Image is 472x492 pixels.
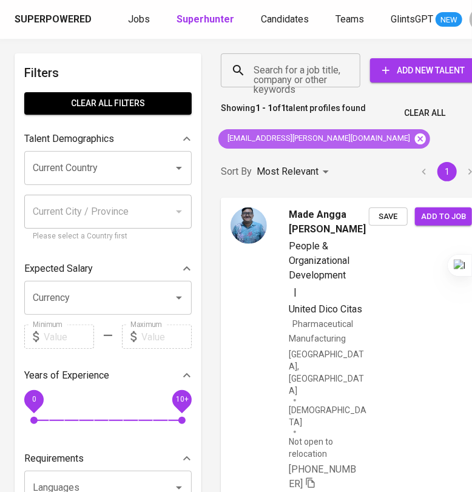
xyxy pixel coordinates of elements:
[289,436,369,460] p: Not open to relocation
[221,102,366,124] p: Showing of talent profiles found
[261,13,309,25] span: Candidates
[221,164,252,179] p: Sort By
[34,96,182,111] span: Clear All filters
[335,13,364,25] span: Teams
[335,12,366,27] a: Teams
[281,103,286,113] b: 1
[261,12,311,27] a: Candidates
[177,12,237,27] a: Superhunter
[289,207,369,237] span: Made Angga [PERSON_NAME]
[289,463,356,490] span: [PHONE_NUMBER]
[24,451,84,466] p: Requirements
[24,261,93,276] p: Expected Salary
[415,207,472,226] button: Add to job
[177,13,234,25] b: Superhunter
[175,396,188,404] span: 10+
[24,92,192,115] button: Clear All filters
[391,12,462,27] a: GlintsGPT NEW
[436,14,462,26] span: NEW
[128,12,152,27] a: Jobs
[24,363,192,388] div: Years of Experience
[375,210,402,224] span: Save
[421,210,466,224] span: Add to job
[289,319,353,343] span: Pharmaceutical Manufacturing
[32,396,36,404] span: 0
[294,285,297,300] span: |
[369,207,408,226] button: Save
[404,106,445,121] span: Clear All
[24,257,192,281] div: Expected Salary
[289,348,369,397] div: [GEOGRAPHIC_DATA], [GEOGRAPHIC_DATA]
[399,102,450,124] button: Clear All
[44,325,94,349] input: Value
[128,13,150,25] span: Jobs
[380,63,467,78] span: Add New Talent
[218,133,417,144] span: [EMAIL_ADDRESS][PERSON_NAME][DOMAIN_NAME]
[15,13,92,27] div: Superpowered
[170,289,187,306] button: Open
[24,132,114,146] p: Talent Demographics
[257,161,333,183] div: Most Relevant
[289,240,349,281] span: People & Organizational Development
[255,103,272,113] b: 1 - 1
[231,207,267,244] img: 60c41c97adbbb56b79600b925b9d07ae.jpg
[257,164,319,179] p: Most Relevant
[33,231,183,243] p: Please select a Country first
[15,13,94,27] a: Superpowered
[218,129,430,149] div: [EMAIL_ADDRESS][PERSON_NAME][DOMAIN_NAME]
[24,127,192,151] div: Talent Demographics
[24,447,192,471] div: Requirements
[24,368,109,383] p: Years of Experience
[289,404,369,428] span: [DEMOGRAPHIC_DATA]
[391,13,433,25] span: GlintsGPT
[289,303,362,315] span: United Dico Citas
[170,160,187,177] button: Open
[141,325,192,349] input: Value
[437,162,457,181] button: page 1
[24,63,192,83] h6: Filters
